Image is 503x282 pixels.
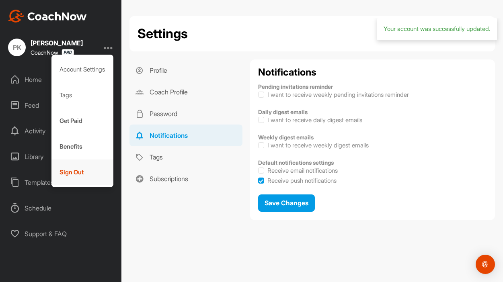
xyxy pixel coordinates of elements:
label: Receive push notifications [267,176,337,185]
a: Tags [129,146,242,168]
a: Profile [129,59,242,81]
div: Tags [51,82,114,108]
a: Notifications [129,125,242,146]
div: Get Paid [51,108,114,134]
img: CoachNow Pro [62,49,74,56]
span: Save Changes [265,199,308,207]
a: Coach Profile [129,81,242,103]
label: I want to receive weekly digest emails [267,141,369,149]
div: PK [8,39,26,56]
button: Save Changes [258,194,315,212]
div: Library [4,147,118,167]
label: I want to receive weekly pending invitations reminder [267,90,409,99]
div: Schedule [4,198,118,218]
label: Receive email notifications [267,166,338,175]
div: Home [4,69,118,90]
h4: Default notifications settings [258,159,487,166]
a: Subscriptions [129,168,242,190]
h4: Weekly digest emails [258,134,487,141]
div: [PERSON_NAME] [31,40,83,46]
div: Feed [4,95,118,115]
h2: Notifications [258,67,487,77]
img: CoachNow [8,10,87,22]
div: Open Intercom Messenger [476,255,495,274]
div: CoachNow [31,49,74,56]
div: Benefits [51,134,114,159]
a: Password [129,103,242,125]
div: Templates [4,172,118,192]
div: Account Settings [51,57,114,82]
h2: Settings [138,24,188,43]
div: Sign Out [51,159,114,185]
h4: Pending invitations reminder [258,83,487,90]
div: Your account was successfully updated. [384,25,491,34]
h4: Daily digest emails [258,108,487,116]
div: Support & FAQ [4,224,118,244]
label: I want to receive daily digest emails [267,116,362,124]
div: Activity [4,121,118,141]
